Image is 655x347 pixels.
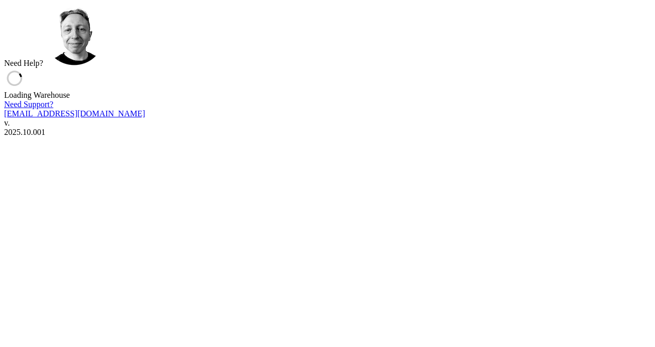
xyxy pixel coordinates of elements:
a: Need Support?[EMAIL_ADDRESS][DOMAIN_NAME] [4,100,651,118]
div: [EMAIL_ADDRESS][DOMAIN_NAME] [4,109,651,118]
div: Need Support? [4,100,651,109]
label: Need Help? [4,59,43,67]
img: Chat with us [43,4,105,66]
div: v. [4,118,651,128]
div: 2025.10.001 [4,128,651,137]
div: Loading Warehouse [4,91,651,100]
